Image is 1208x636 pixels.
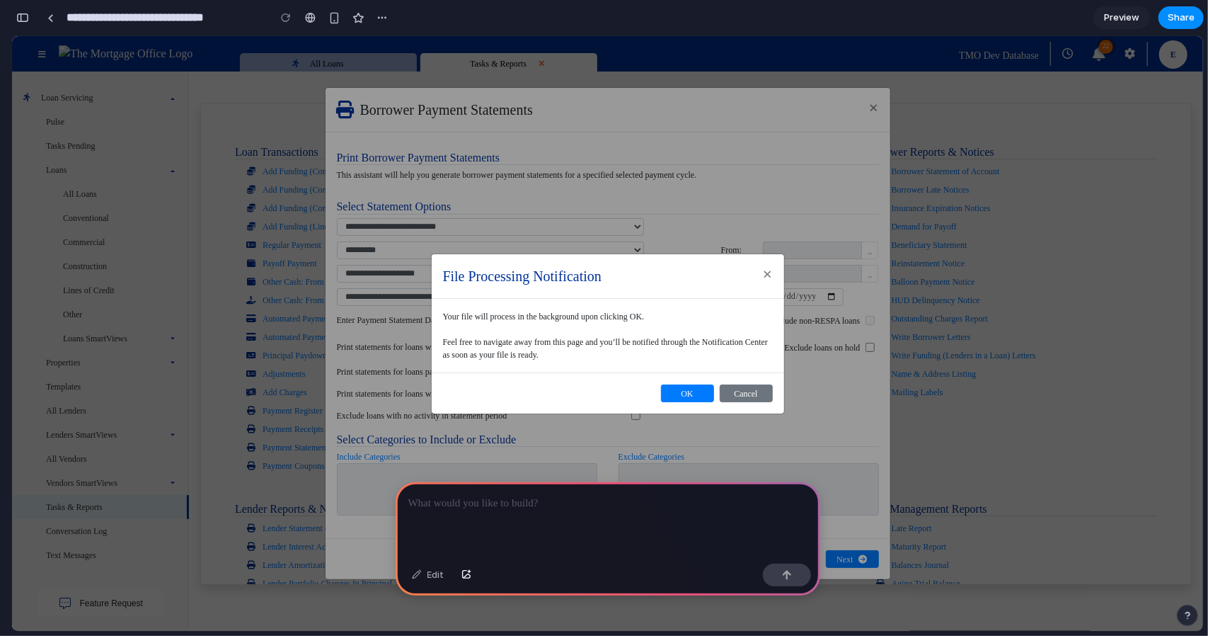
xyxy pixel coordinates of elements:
h5: File Processing Notification [431,229,589,251]
a: Preview [1093,6,1150,29]
div: Your file will process in the background upon clicking OK. Feel free to navigate away from this p... [420,263,772,336]
span: × [751,229,761,247]
span: Share [1168,11,1195,25]
button: Close [740,218,772,258]
button: Share [1158,6,1204,29]
button: Cancel [708,348,761,366]
span: Preview [1104,11,1139,25]
button: OK [649,348,702,366]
